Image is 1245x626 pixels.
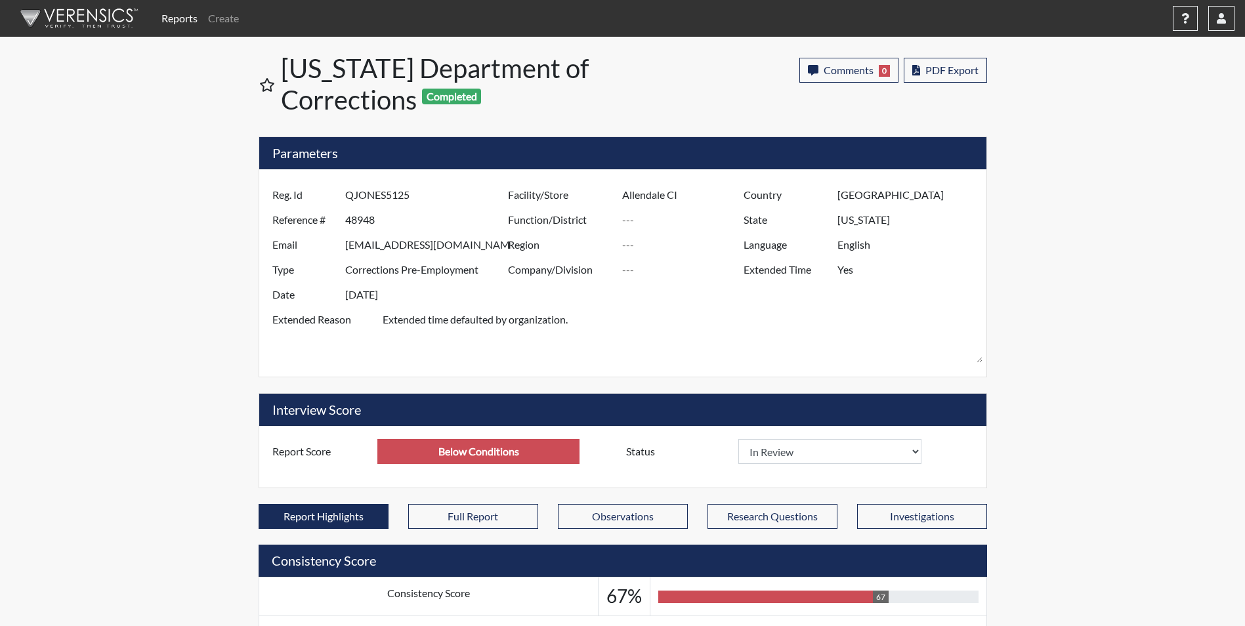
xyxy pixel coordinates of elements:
input: --- [345,232,511,257]
label: Function/District [498,207,623,232]
span: Comments [824,64,874,76]
button: PDF Export [904,58,987,83]
label: Extended Reason [263,307,383,364]
span: PDF Export [925,64,979,76]
input: --- [345,182,511,207]
input: --- [622,182,747,207]
label: Reference # [263,207,345,232]
td: Consistency Score [259,577,599,616]
label: Facility/Store [498,182,623,207]
button: Observations [558,504,688,529]
label: Report Score [263,439,378,464]
div: Document a decision to hire or decline a candiate [616,439,983,464]
button: Comments0 [799,58,898,83]
label: Email [263,232,345,257]
input: --- [837,232,982,257]
button: Full Report [408,504,538,529]
label: Reg. Id [263,182,345,207]
input: --- [622,207,747,232]
input: --- [622,257,747,282]
span: Completed [422,89,481,104]
input: --- [622,232,747,257]
label: Type [263,257,345,282]
a: Reports [156,5,203,31]
input: --- [837,182,982,207]
input: --- [377,439,580,464]
button: Report Highlights [259,504,389,529]
h3: 67% [606,585,642,608]
label: State [734,207,837,232]
input: --- [345,257,511,282]
label: Extended Time [734,257,837,282]
h1: [US_STATE] Department of Corrections [281,52,624,115]
span: 0 [879,65,890,77]
button: Research Questions [707,504,837,529]
input: --- [837,257,982,282]
label: Company/Division [498,257,623,282]
input: --- [837,207,982,232]
input: --- [345,282,511,307]
a: Create [203,5,244,31]
button: Investigations [857,504,987,529]
label: Region [498,232,623,257]
h5: Parameters [259,137,986,169]
label: Status [616,439,738,464]
label: Country [734,182,837,207]
h5: Consistency Score [259,545,987,577]
label: Date [263,282,345,307]
input: --- [345,207,511,232]
label: Language [734,232,837,257]
h5: Interview Score [259,394,986,426]
div: 67 [873,591,889,603]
